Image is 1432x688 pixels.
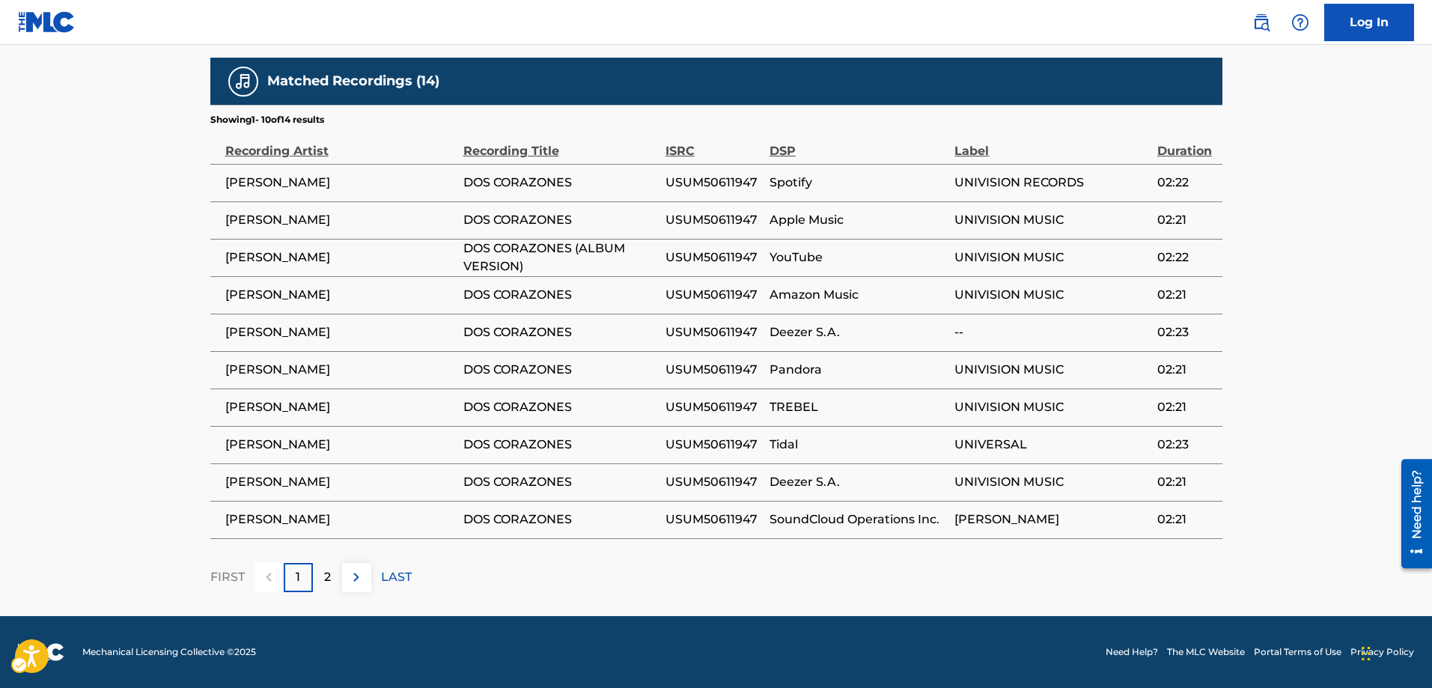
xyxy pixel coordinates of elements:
span: [PERSON_NAME] [225,473,456,491]
span: [PERSON_NAME] [954,511,1149,529]
span: DOS CORAZONES [463,398,658,416]
span: UNIVISION MUSIC [954,473,1149,491]
span: [PERSON_NAME] [225,398,456,416]
span: Pandora [770,361,948,379]
h5: Matched Recordings (14) [267,73,439,90]
span: USUM50611947 [665,286,762,304]
div: DSP [770,127,948,160]
span: 02:22 [1157,249,1215,267]
span: UNIVERSAL [954,436,1149,454]
span: USUM50611947 [665,361,762,379]
span: 02:21 [1157,211,1215,229]
span: DOS CORAZONES [463,511,658,529]
div: Recording Artist [225,127,456,160]
span: DOS CORAZONES [463,174,658,192]
a: The MLC Website [1167,645,1245,659]
span: [PERSON_NAME] [225,249,456,267]
span: UNIVISION MUSIC [954,361,1149,379]
p: Showing 1 - 10 of 14 results [210,113,324,127]
span: [PERSON_NAME] [225,211,456,229]
span: DOS CORAZONES [463,436,658,454]
span: USUM50611947 [665,323,762,341]
img: right [347,568,365,586]
span: DOS CORAZONES [463,323,658,341]
span: DOS CORAZONES [463,286,658,304]
span: [PERSON_NAME] [225,436,456,454]
p: 1 [296,568,300,586]
iframe: Iframe | Resource Center [1390,454,1432,574]
div: ISRC [665,127,762,160]
span: 02:21 [1157,511,1215,529]
span: DOS CORAZONES [463,361,658,379]
span: USUM50611947 [665,398,762,416]
a: Log In [1324,4,1414,41]
span: UNIVISION MUSIC [954,398,1149,416]
span: USUM50611947 [665,211,762,229]
span: [PERSON_NAME] [225,511,456,529]
span: USUM50611947 [665,511,762,529]
span: 02:21 [1157,361,1215,379]
span: 02:22 [1157,174,1215,192]
span: Apple Music [770,211,948,229]
span: USUM50611947 [665,249,762,267]
iframe: Hubspot Iframe [1357,616,1432,688]
p: LAST [381,568,412,586]
span: USUM50611947 [665,436,762,454]
p: FIRST [210,568,245,586]
span: YouTube [770,249,948,267]
div: Drag [1362,631,1371,676]
span: 02:21 [1157,473,1215,491]
p: 2 [324,568,331,586]
img: search [1252,13,1270,31]
span: SoundCloud Operations Inc. [770,511,948,529]
span: DOS CORAZONES (ALBUM VERSION) [463,240,658,275]
span: USUM50611947 [665,174,762,192]
span: UNIVISION MUSIC [954,249,1149,267]
span: 02:21 [1157,398,1215,416]
span: Tidal [770,436,948,454]
img: Matched Recordings [234,73,252,91]
span: UNIVISION MUSIC [954,286,1149,304]
span: [PERSON_NAME] [225,174,456,192]
img: help [1291,13,1309,31]
span: -- [954,323,1149,341]
span: DOS CORAZONES [463,473,658,491]
span: 02:23 [1157,323,1215,341]
span: UNIVISION MUSIC [954,211,1149,229]
span: TREBEL [770,398,948,416]
span: DOS CORAZONES [463,211,658,229]
span: Spotify [770,174,948,192]
span: [PERSON_NAME] [225,361,456,379]
img: MLC Logo [18,11,76,33]
a: Need Help? [1106,645,1158,659]
span: 02:21 [1157,286,1215,304]
img: logo [18,643,64,661]
span: Mechanical Licensing Collective © 2025 [82,645,256,659]
div: Recording Title [463,127,658,160]
div: Label [954,127,1149,160]
a: Privacy Policy [1350,645,1414,659]
div: Duration [1157,127,1215,160]
span: UNIVISION RECORDS [954,174,1149,192]
span: [PERSON_NAME] [225,323,456,341]
span: USUM50611947 [665,473,762,491]
span: 02:23 [1157,436,1215,454]
span: Deezer S.A. [770,323,948,341]
span: Deezer S.A. [770,473,948,491]
span: [PERSON_NAME] [225,286,456,304]
a: Portal Terms of Use [1254,645,1341,659]
div: Chat Widget [1357,616,1432,688]
span: Amazon Music [770,286,948,304]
